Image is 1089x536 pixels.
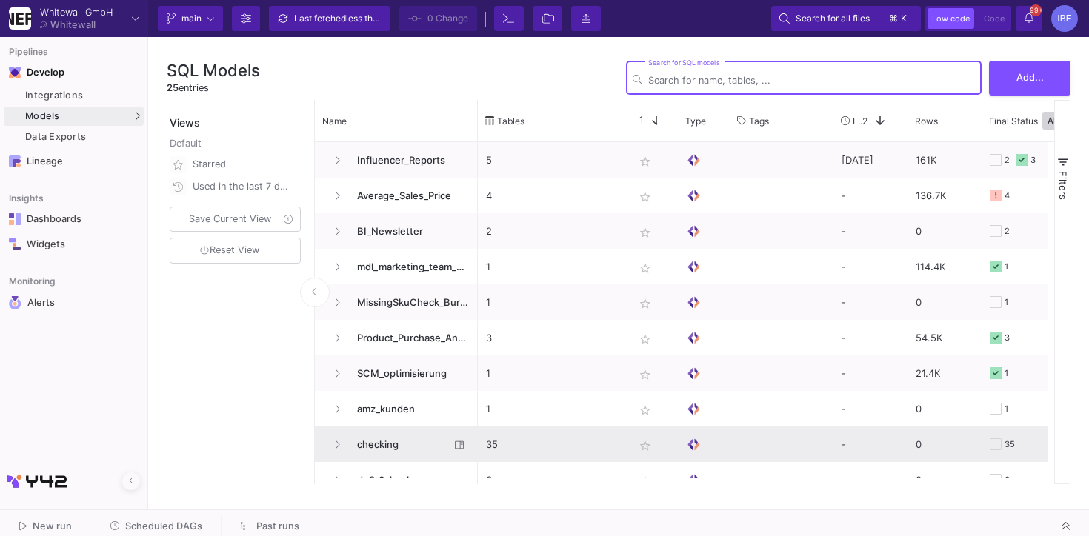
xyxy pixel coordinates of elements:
button: Used in the last 7 days [167,175,304,198]
div: - [833,320,907,355]
div: 0 [907,284,982,320]
span: 99+ [1030,4,1042,16]
div: 2 [1005,214,1010,249]
span: 25 [167,82,179,93]
span: Code [984,13,1005,24]
div: 136.7K [907,178,982,213]
div: Data Exports [25,131,140,143]
div: - [833,426,907,462]
a: Integrations [4,86,144,105]
img: Navigation icon [9,213,21,225]
span: k [901,10,907,27]
button: 99+ [1016,6,1042,31]
p: 5 [486,143,618,178]
button: Last fetchedless than a minute ago [269,6,390,31]
span: Last Used [853,115,862,127]
span: Past runs [256,520,299,532]
div: Whitewall [50,20,96,30]
span: Rows [915,115,938,127]
div: Alerts [27,296,124,309]
div: 1 [1005,392,1008,426]
span: checking [348,427,450,462]
span: Add... [1016,72,1044,83]
div: 2 [1005,143,1010,178]
div: Views [167,100,307,130]
div: Widgets [27,238,123,250]
div: 161K [907,142,982,178]
div: Whitewall GmbH [40,7,113,17]
button: Code [979,8,1009,29]
mat-icon: star_border [636,366,654,383]
div: Used in the last 7 days [193,175,292,198]
div: - [833,462,907,498]
div: - [833,249,907,284]
a: Navigation iconLineage [4,150,144,173]
div: 3 [1030,143,1036,178]
input: Search for name, tables, ... [648,75,975,86]
div: 1 [1005,249,1008,284]
p: 35 [486,427,618,462]
button: Reset View [170,238,301,264]
span: Product_Purchase_Analysis [348,321,470,355]
div: Default [170,136,304,153]
div: IBE [1051,5,1078,32]
div: 35 [1005,427,1015,462]
button: main [158,6,223,31]
mat-icon: star_border [636,224,654,241]
span: Average_Sales_Price [348,178,470,213]
p: 1 [486,356,618,391]
button: Low code [928,8,974,29]
span: Search for all files [796,7,870,30]
div: - [833,355,907,391]
a: Navigation iconDashboards [4,207,144,231]
span: Tags [749,115,769,127]
img: SQL Model [686,437,702,452]
button: IBE [1047,5,1078,32]
span: 1 [633,114,644,127]
div: Dashboards [27,213,123,225]
p: 1 [486,249,618,284]
div: 21.4K [907,355,982,391]
div: 4 [1005,178,1010,213]
div: 1 [1005,285,1008,320]
a: Navigation iconWidgets [4,232,144,256]
div: 1 [1005,356,1008,391]
mat-icon: star_border [636,259,654,277]
img: SQL Model [686,401,702,417]
span: dg3_0check [348,463,470,498]
div: 0 [907,391,982,426]
p: 4 [486,178,618,213]
span: MissingSkuCheck_Burcu [348,285,470,320]
p: 2 [486,214,618,249]
p: 6 [486,463,618,498]
div: - [833,284,907,320]
span: Models [25,110,60,122]
div: [DATE] [833,142,907,178]
span: Save Current View [189,213,271,224]
img: Navigation icon [9,296,21,309]
mat-icon: star_border [636,330,654,348]
span: mdl_marketing_team_data_overview_optimisation [348,249,470,284]
img: SQL Model [686,330,702,346]
div: Develop [27,67,49,78]
h3: SQL Models [167,61,260,80]
span: Type [685,115,706,127]
img: Navigation icon [9,67,21,78]
img: SQL Model [686,224,702,239]
img: Navigation icon [9,238,21,250]
mat-icon: star_border [636,401,654,419]
span: SCM_optimisierung [348,356,470,391]
img: Navigation icon [9,155,21,167]
button: ⌘k [885,10,913,27]
div: 0 [907,462,982,498]
div: 3 [1005,321,1010,355]
div: Lineage [27,155,123,167]
button: Add... [989,61,1070,96]
button: Search for all files⌘k [771,6,921,31]
span: Reset View [200,244,259,255]
div: - [833,391,907,426]
img: SQL Model [686,366,702,381]
img: SQL Model [686,472,702,488]
p: 1 [486,392,618,426]
a: Navigation iconAlerts [4,290,144,315]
